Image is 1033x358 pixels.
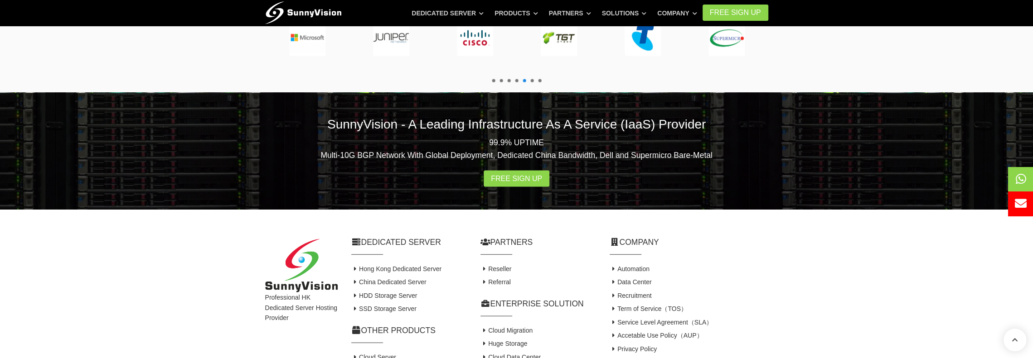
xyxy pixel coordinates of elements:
a: Company [657,5,697,21]
a: Reseller [480,265,512,272]
a: Term of Service（TOS） [610,305,687,312]
a: Partners [549,5,591,21]
img: SunnyVision Limited [265,239,338,293]
h2: Dedicated Server [351,237,467,248]
a: Accetable Use Policy（AUP） [610,332,703,339]
img: supermicro-150.png [708,20,745,56]
a: HDD Storage Server [351,292,417,299]
img: telstra-150.png [625,20,661,56]
h2: Company [610,237,768,248]
a: Recruitment [610,292,652,299]
a: Service Level Agreement（SLA） [610,319,713,326]
a: SSD Storage Server [351,305,417,312]
a: Free Sign Up [484,171,549,187]
a: Referral [480,278,511,286]
a: China Dedicated Server [351,278,427,286]
a: Products [495,5,538,21]
a: Dedicated Server [412,5,484,21]
img: tgs-150.png [541,20,577,56]
a: FREE Sign Up [703,5,768,21]
img: microsoft-150.png [289,20,325,56]
img: juniper-150.png [373,20,409,56]
img: cisco-150.png [457,20,493,56]
a: Cloud Migration [480,327,533,334]
a: Solutions [601,5,646,21]
a: Automation [610,265,650,272]
h2: Partners [480,237,596,248]
h2: Other Products [351,325,467,336]
a: Huge Storage [480,340,528,347]
a: Data Center [610,278,652,286]
a: Privacy Policy [610,345,657,353]
h2: Enterprise Solution [480,298,596,310]
p: 99.9% UPTIME Multi-10G BGP Network With Global Deployment, Dedicated China Bandwidth, Dell and Su... [265,136,768,162]
a: Hong Kong Dedicated Server [351,265,442,272]
h2: SunnyVision - A Leading Infrastructure As A Service (IaaS) Provider [265,115,768,133]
